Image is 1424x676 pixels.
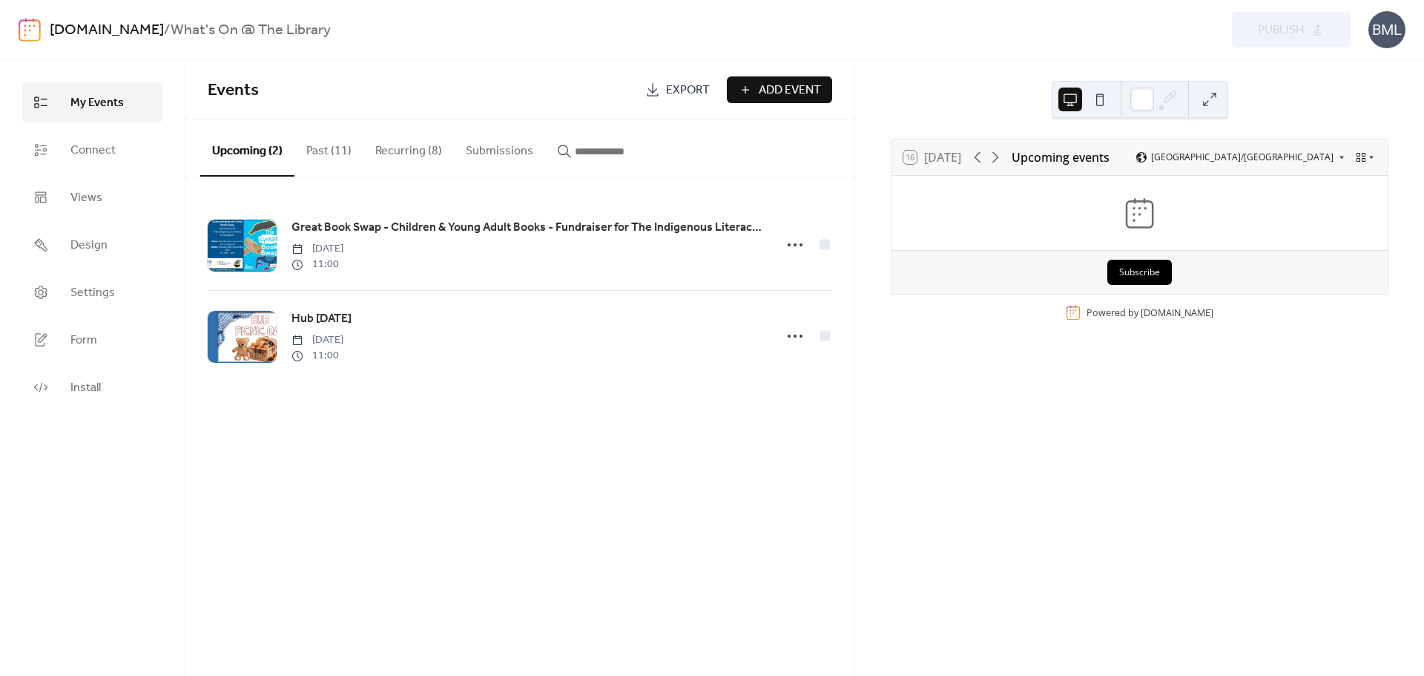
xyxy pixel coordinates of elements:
a: Views [22,177,162,217]
span: [DATE] [291,241,343,257]
a: Hub [DATE] [291,309,352,329]
div: Upcoming events [1012,148,1110,166]
span: [DATE] [291,332,343,348]
a: My Events [22,82,162,122]
a: [DOMAIN_NAME] [50,16,164,45]
a: Great Book Swap - Children & Young Adult Books - Fundraiser for The Indigenous Literacy Foundation [291,218,765,237]
span: Add Event [759,82,821,99]
span: Form [70,332,97,350]
b: / [164,16,171,45]
span: Export [666,82,710,99]
a: Settings [22,272,162,312]
div: BML [1368,11,1405,48]
span: Great Book Swap - Children & Young Adult Books - Fundraiser for The Indigenous Literacy Foundation [291,219,765,237]
span: [GEOGRAPHIC_DATA]/[GEOGRAPHIC_DATA] [1151,153,1334,162]
a: [DOMAIN_NAME] [1141,306,1213,319]
a: Install [22,367,162,407]
button: Submissions [454,120,545,175]
span: Events [208,74,259,107]
span: Hub [DATE] [291,310,352,328]
a: Design [22,225,162,265]
button: Upcoming (2) [200,120,294,177]
span: Install [70,379,101,397]
b: What's On @ The Library [171,16,331,45]
button: Add Event [727,76,832,103]
span: My Events [70,94,124,112]
span: 11:00 [291,257,343,272]
span: Settings [70,284,115,302]
img: logo [19,18,41,42]
span: 11:00 [291,348,343,364]
button: Past (11) [294,120,363,175]
a: Form [22,320,162,360]
button: Subscribe [1107,260,1172,285]
span: Connect [70,142,116,160]
button: Recurring (8) [363,120,454,175]
a: Export [634,76,721,103]
div: Powered by [1087,306,1213,319]
span: Views [70,189,102,207]
span: Design [70,237,108,255]
a: Connect [22,130,162,170]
